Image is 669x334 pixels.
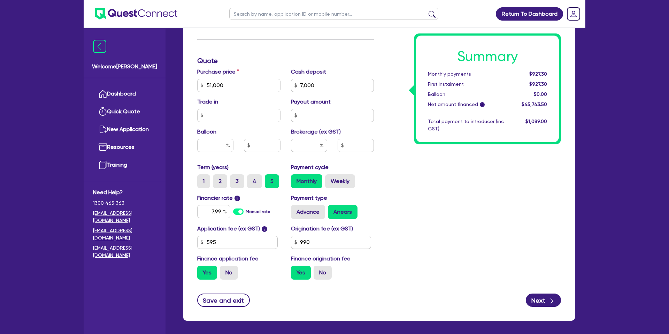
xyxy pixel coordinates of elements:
label: Payment cycle [291,163,329,172]
img: quest-connect-logo-blue [95,8,177,20]
img: training [99,161,107,169]
span: $45,743.50 [522,101,547,107]
a: [EMAIL_ADDRESS][DOMAIN_NAME] [93,244,156,259]
label: Cash deposit [291,68,326,76]
label: Advance [291,205,325,219]
button: Next [526,294,561,307]
span: i [262,226,267,232]
div: Monthly payments [423,70,509,78]
a: Resources [93,138,156,156]
span: $0.00 [534,91,547,97]
div: Net amount financed [423,101,509,108]
a: [EMAIL_ADDRESS][DOMAIN_NAME] [93,210,156,224]
img: quick-quote [99,107,107,116]
h1: Summary [428,48,547,65]
label: Payout amount [291,98,331,106]
label: No [220,266,238,280]
div: Balloon [423,91,509,98]
label: Finance application fee [197,255,259,263]
span: $927.30 [529,71,547,77]
span: i [234,196,240,201]
h3: Quote [197,56,374,65]
label: Yes [197,266,217,280]
img: new-application [99,125,107,134]
img: resources [99,143,107,151]
label: Finance origination fee [291,255,351,263]
label: Origination fee (ex GST) [291,225,353,233]
label: Arrears [328,205,357,219]
a: Dropdown toggle [564,5,583,23]
input: Search by name, application ID or mobile number... [229,8,438,20]
label: Brokerage (ex GST) [291,128,341,136]
label: Trade in [197,98,218,106]
a: [EMAIL_ADDRESS][DOMAIN_NAME] [93,227,156,242]
label: 4 [247,174,262,188]
label: Purchase price [197,68,239,76]
a: Training [93,156,156,174]
a: Quick Quote [93,103,156,121]
label: Application fee (ex GST) [197,225,260,233]
label: Balloon [197,128,216,136]
label: Yes [291,266,311,280]
a: Return To Dashboard [496,7,563,21]
label: Term (years) [197,163,229,172]
a: Dashboard [93,85,156,103]
a: New Application [93,121,156,138]
span: Welcome [PERSON_NAME] [92,62,157,71]
div: First instalment [423,81,509,88]
span: $1,089.00 [525,119,547,124]
label: Monthly [291,174,322,188]
div: Total payment to introducer (inc GST) [423,118,509,132]
label: 5 [265,174,279,188]
img: icon-menu-close [93,40,106,53]
span: Need Help? [93,188,156,197]
span: i [480,103,485,107]
label: Financier rate [197,194,240,202]
span: 1300 465 363 [93,199,156,207]
label: No [314,266,332,280]
label: Manual rate [246,208,270,215]
span: $927.30 [529,81,547,87]
label: Weekly [325,174,355,188]
button: Save and exit [197,294,250,307]
label: Payment type [291,194,327,202]
label: 2 [213,174,227,188]
label: 3 [230,174,244,188]
label: 1 [197,174,210,188]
